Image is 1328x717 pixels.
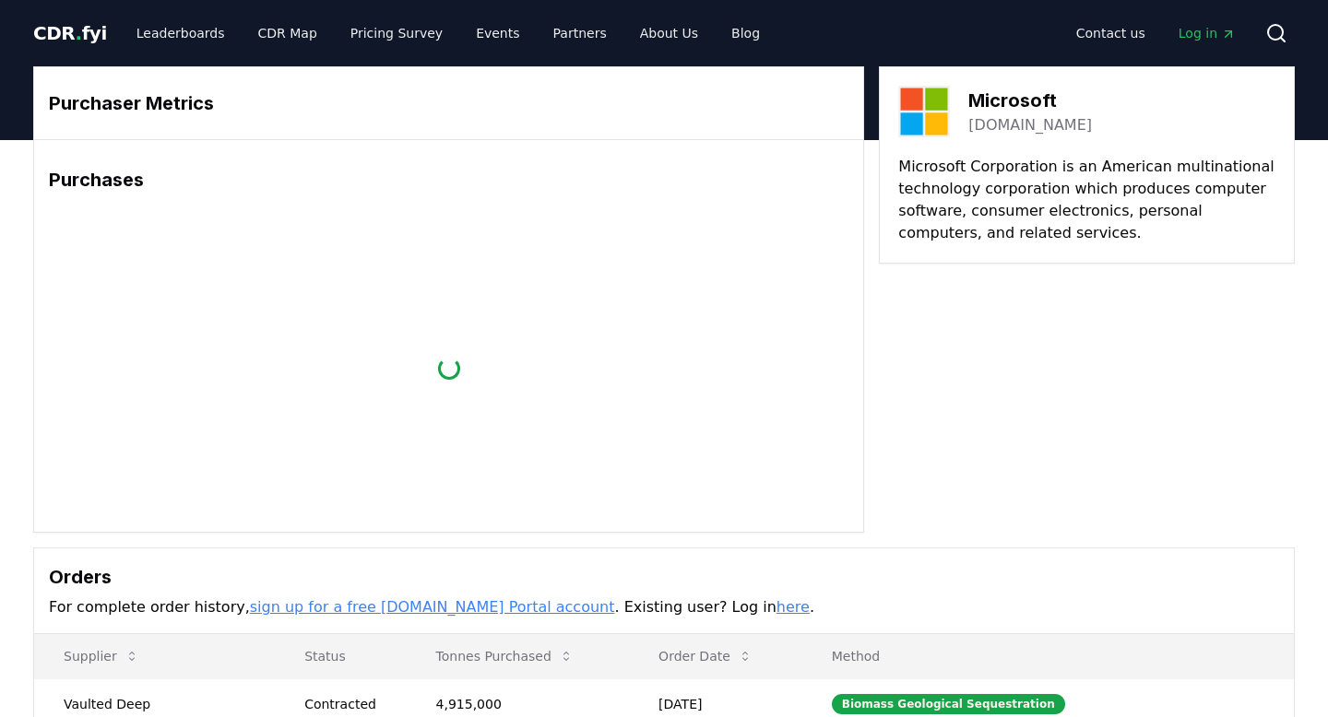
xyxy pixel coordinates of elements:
a: [DOMAIN_NAME] [968,114,1092,136]
a: Leaderboards [122,17,240,50]
h3: Purchases [49,166,848,194]
nav: Main [1061,17,1251,50]
a: CDR Map [243,17,332,50]
a: About Us [625,17,713,50]
a: Partners [539,17,622,50]
a: Blog [717,17,775,50]
img: Microsoft-logo [898,86,950,137]
h3: Microsoft [968,87,1092,114]
a: Log in [1164,17,1251,50]
div: Biomass Geological Sequestration [832,694,1065,714]
p: Status [290,647,391,665]
h3: Orders [49,563,1279,591]
span: Log in [1179,24,1236,42]
a: Events [461,17,534,50]
button: Supplier [49,638,154,675]
button: Tonnes Purchased [421,638,588,675]
a: CDR.fyi [33,20,107,46]
button: Order Date [644,638,767,675]
a: sign up for a free [DOMAIN_NAME] Portal account [250,598,615,616]
h3: Purchaser Metrics [49,89,848,117]
span: CDR fyi [33,22,107,44]
span: . [76,22,82,44]
a: Pricing Survey [336,17,457,50]
p: Microsoft Corporation is an American multinational technology corporation which produces computer... [898,156,1275,244]
div: loading [438,358,460,380]
a: Contact us [1061,17,1160,50]
p: Method [817,647,1279,665]
a: here [777,598,810,616]
div: Contracted [304,695,391,713]
nav: Main [122,17,775,50]
p: For complete order history, . Existing user? Log in . [49,596,1279,618]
